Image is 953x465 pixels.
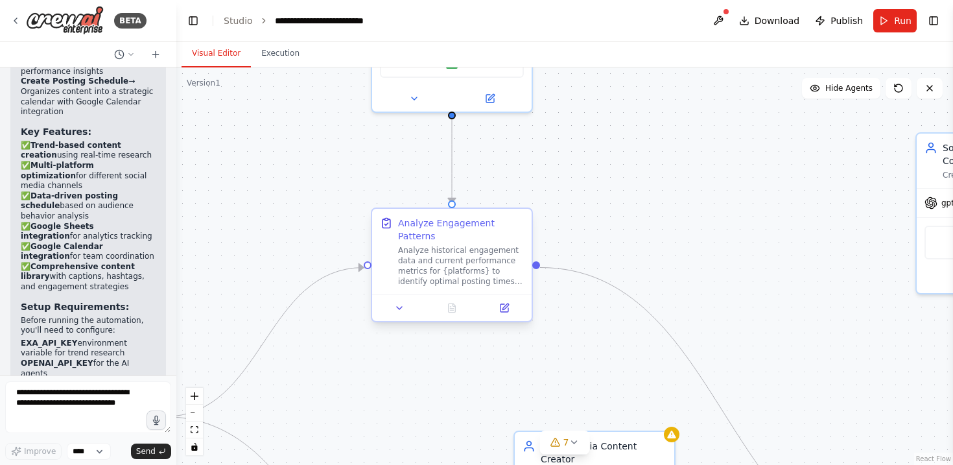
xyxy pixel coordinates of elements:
button: Hide left sidebar [184,12,202,30]
button: zoom in [186,388,203,405]
strong: Setup Requirements: [21,302,129,312]
div: Version 1 [187,78,220,88]
strong: Multi-platform optimization [21,161,94,180]
strong: EXA_API_KEY [21,339,77,348]
span: Hide Agents [825,83,873,93]
strong: Google Sheets integration [21,222,94,241]
li: ✅ based on audience behavior analysis [21,191,156,222]
div: Analyze Engagement PatternsAnalyze historical engagement data and current performance metrics for... [371,210,533,325]
span: Download [755,14,800,27]
g: Edge from 44ef9510-fdaf-4676-a870-44b368cb5378 to 32ee5f3e-dc43-404e-8867-af74ad109bf4 [445,119,458,203]
div: React Flow controls [186,388,203,455]
div: Analyze Engagement Patterns [398,217,524,243]
button: Send [131,444,171,459]
strong: OPENAI_API_KEY [21,359,93,368]
strong: Comprehensive content library [21,262,135,281]
li: → Organizes content into a strategic calendar with Google Calendar integration [21,77,156,117]
button: Click to speak your automation idea [147,411,166,430]
button: Open in side panel [482,300,526,316]
strong: Key Features: [21,126,91,137]
div: Analyze historical engagement data and current performance metrics for {platforms} to identify op... [398,245,524,287]
li: ✅ for team coordination [21,242,156,262]
li: for the AI agents [21,359,156,379]
button: Hide Agents [802,78,880,99]
nav: breadcrumb [224,14,407,27]
button: zoom out [186,405,203,422]
span: Improve [24,446,56,457]
button: Start a new chat [145,47,166,62]
li: ✅ using real-time research [21,141,156,161]
button: 7 [540,431,590,455]
strong: Google Calendar integration [21,242,103,261]
a: Studio [224,16,253,26]
button: Visual Editor [182,40,251,67]
strong: Create Posting Schedule [21,77,128,86]
button: Show right sidebar [924,12,943,30]
div: BETA [114,13,147,29]
a: React Flow attribution [916,455,951,462]
li: environment variable for trend research [21,339,156,359]
button: Switch to previous chat [109,47,140,62]
button: Publish [810,9,868,32]
g: Edge from 70e2c061-b949-4789-96ec-a35ad086a218 to 32ee5f3e-dc43-404e-8867-af74ad109bf4 [164,261,364,423]
button: toggle interactivity [186,438,203,455]
button: Download [734,9,805,32]
span: Run [894,14,912,27]
button: Improve [5,443,62,460]
p: Before running the automation, you'll need to configure: [21,316,156,336]
button: fit view [186,422,203,438]
strong: Trend-based content creation [21,141,121,160]
button: No output available [425,300,480,316]
span: Publish [830,14,863,27]
li: ✅ for analytics tracking [21,222,156,242]
strong: Data-driven posting schedule [21,191,118,211]
span: 7 [563,436,569,449]
button: Open in side panel [453,91,526,106]
li: ✅ for different social media channels [21,161,156,191]
button: Run [873,9,917,32]
button: Execution [251,40,310,67]
span: Send [136,446,156,457]
img: Logo [26,6,104,35]
li: ✅ with captions, hashtags, and engagement strategies [21,262,156,292]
